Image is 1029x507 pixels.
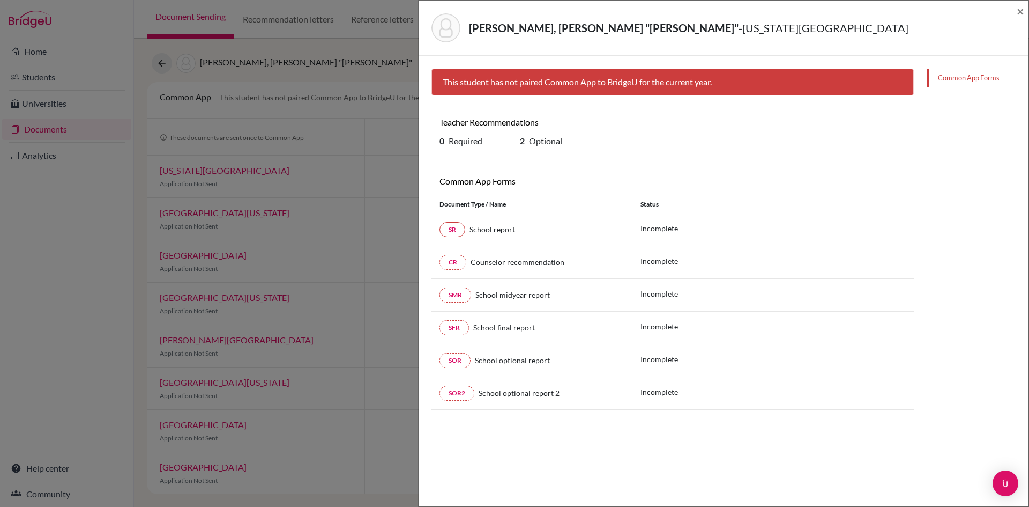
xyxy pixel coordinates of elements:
[431,69,914,95] div: This student has not paired Common App to BridgeU for the current year.
[473,323,535,332] span: School final report
[431,200,632,209] div: Document Type / Name
[640,288,678,299] p: Incomplete
[439,288,471,303] a: SMR
[1017,5,1024,18] button: Close
[640,354,678,365] p: Incomplete
[469,225,515,234] span: School report
[449,136,482,146] span: Required
[632,200,914,209] div: Status
[439,255,466,270] a: CR
[439,222,465,237] a: SR
[640,255,678,267] p: Incomplete
[469,21,739,34] strong: [PERSON_NAME], [PERSON_NAME] "[PERSON_NAME]"
[439,136,444,146] b: 0
[520,136,525,146] b: 2
[439,176,665,186] h6: Common App Forms
[439,386,474,401] a: SOR2
[640,223,678,234] p: Incomplete
[640,386,678,398] p: Incomplete
[1017,3,1024,19] span: ×
[439,320,469,335] a: SFR
[475,290,550,299] span: School midyear report
[993,471,1018,496] div: Open Intercom Messenger
[739,21,908,34] span: - [US_STATE][GEOGRAPHIC_DATA]
[640,321,678,332] p: Incomplete
[439,117,665,127] h6: Teacher Recommendations
[471,258,564,267] span: Counselor recommendation
[439,353,471,368] a: SOR
[479,388,560,398] span: School optional report 2
[927,69,1028,87] a: Common App Forms
[475,356,550,365] span: School optional report
[529,136,562,146] span: Optional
